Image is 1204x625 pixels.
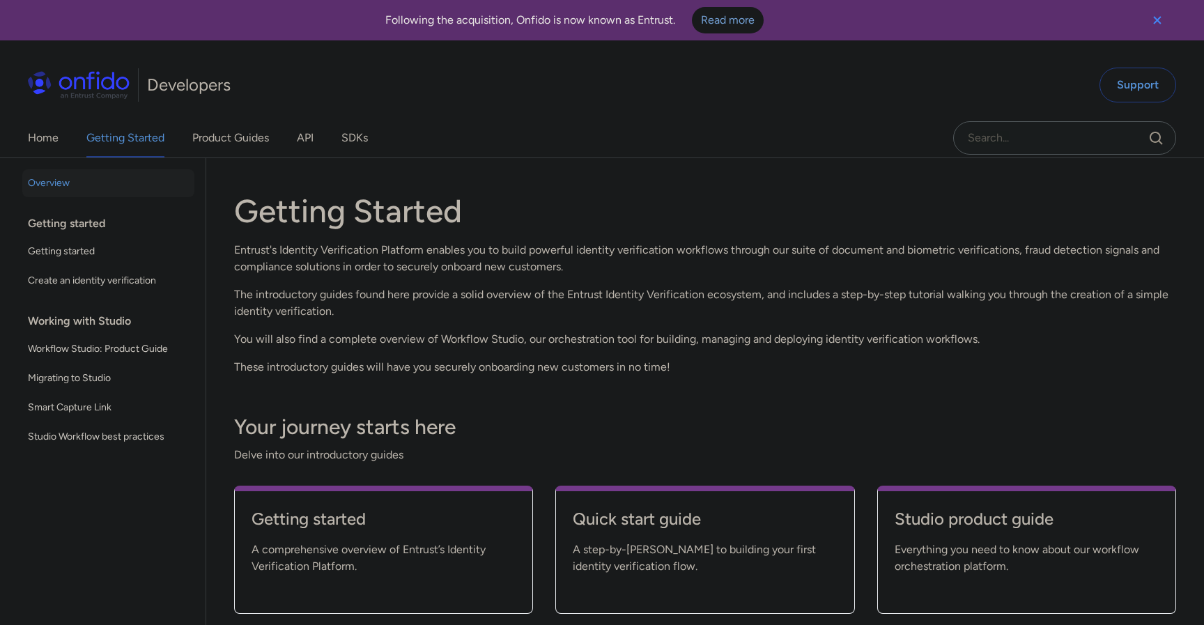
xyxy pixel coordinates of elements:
a: Quick start guide [573,508,837,541]
a: Studio Workflow best practices [22,423,194,451]
p: These introductory guides will have you securely onboarding new customers in no time! [234,359,1176,376]
h3: Your journey starts here [234,413,1176,441]
a: Getting started [252,508,516,541]
a: Smart Capture Link [22,394,194,422]
h1: Developers [147,74,231,96]
span: Everything you need to know about our workflow orchestration platform. [895,541,1159,575]
span: Create an identity verification [28,272,189,289]
h1: Getting Started [234,192,1176,231]
span: Getting started [28,243,189,260]
h4: Studio product guide [895,508,1159,530]
button: Close banner [1132,3,1183,38]
div: Getting started [28,210,200,238]
p: The introductory guides found here provide a solid overview of the Entrust Identity Verification ... [234,286,1176,320]
a: Create an identity verification [22,267,194,295]
a: Getting started [22,238,194,265]
span: Workflow Studio: Product Guide [28,341,189,357]
span: A step-by-[PERSON_NAME] to building your first identity verification flow. [573,541,837,575]
p: You will also find a complete overview of Workflow Studio, our orchestration tool for building, m... [234,331,1176,348]
a: Studio product guide [895,508,1159,541]
span: A comprehensive overview of Entrust’s Identity Verification Platform. [252,541,516,575]
span: Delve into our introductory guides [234,447,1176,463]
a: Overview [22,169,194,197]
a: Migrating to Studio [22,364,194,392]
input: Onfido search input field [953,121,1176,155]
div: Working with Studio [28,307,200,335]
a: API [297,118,314,157]
h4: Quick start guide [573,508,837,530]
p: Entrust's Identity Verification Platform enables you to build powerful identity verification work... [234,242,1176,275]
a: Support [1099,68,1176,102]
span: Smart Capture Link [28,399,189,416]
a: Product Guides [192,118,269,157]
a: SDKs [341,118,368,157]
span: Migrating to Studio [28,370,189,387]
svg: Close banner [1149,12,1166,29]
span: Studio Workflow best practices [28,429,189,445]
a: Read more [692,7,764,33]
h4: Getting started [252,508,516,530]
a: Home [28,118,59,157]
a: Getting Started [86,118,164,157]
div: Following the acquisition, Onfido is now known as Entrust. [17,7,1132,33]
img: Onfido Logo [28,71,130,99]
span: Overview [28,175,189,192]
a: Workflow Studio: Product Guide [22,335,194,363]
